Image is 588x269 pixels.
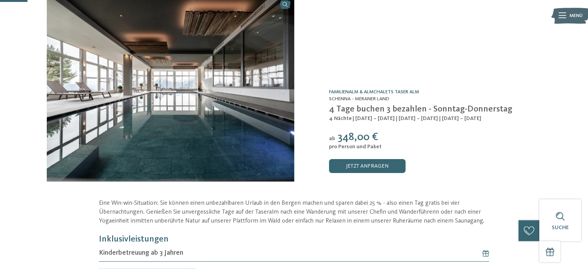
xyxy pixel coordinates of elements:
span: Inklusivleistungen [99,235,169,243]
span: Kinderbetreuung ab 3 Jahren [99,248,183,258]
span: 348,00 € [337,132,378,142]
span: Schenna - Meraner Land [329,96,389,101]
span: | [DATE] – [DATE] | [DATE] – [DATE] | [DATE] – [DATE] [353,116,481,121]
span: ab [329,136,335,141]
a: jetzt anfragen [329,159,406,173]
span: pro Person und Paket [329,144,382,149]
span: Suche [552,225,569,230]
span: 4 Tage buchen 3 bezahlen - Sonntag-Donnerstag [329,105,512,113]
p: Eine Win-win-Situation: Sie können einen unbezahlbaren Urlaub in den Bergen machen und sparen dab... [99,199,489,225]
a: Familienalm & Almchalets Taser Alm [329,89,419,94]
span: 4 Nächte [329,116,352,121]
